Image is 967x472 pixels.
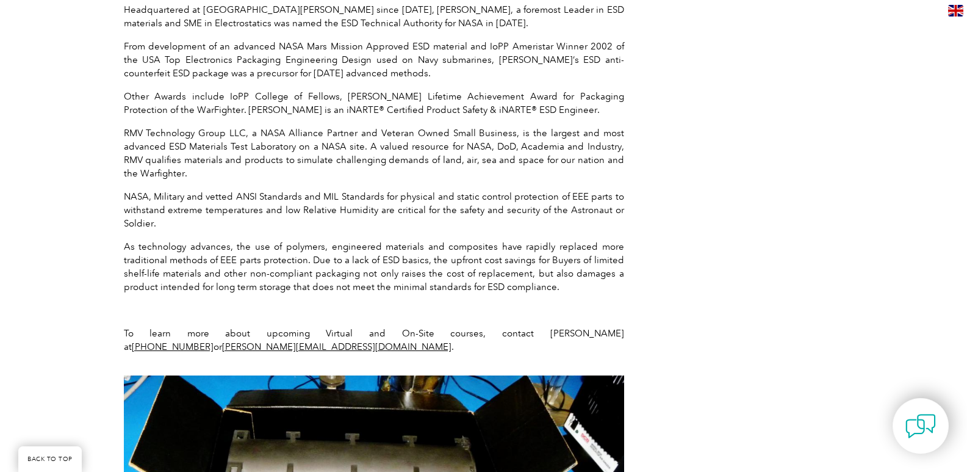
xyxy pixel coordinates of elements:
[124,126,624,180] p: RMV Technology Group LLC, a NASA Alliance Partner and Veteran Owned Small Business, is the larges...
[132,341,214,352] a: [PHONE_NUMBER]
[124,190,624,230] p: NASA, Military and vetted ANSI Standards and MIL Standards for physical and static control protec...
[18,446,82,472] a: BACK TO TOP
[124,3,624,30] p: Headquartered at [GEOGRAPHIC_DATA][PERSON_NAME] since [DATE], [PERSON_NAME], a foremost Leader in...
[124,327,624,354] p: To learn more about upcoming Virtual and On-Site courses, contact [PERSON_NAME] at or .
[905,411,936,441] img: contact-chat.png
[124,90,624,117] p: Other Awards include IoPP College of Fellows, [PERSON_NAME] Lifetime Achievement Award for Packag...
[948,5,963,16] img: en
[124,40,624,80] p: From development of an advanced NASA Mars Mission Approved ESD material and IoPP Ameristar Winner...
[222,341,451,352] a: [PERSON_NAME][EMAIL_ADDRESS][DOMAIN_NAME]
[124,240,624,294] p: As technology advances, the use of polymers, engineered materials and composites have rapidly rep...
